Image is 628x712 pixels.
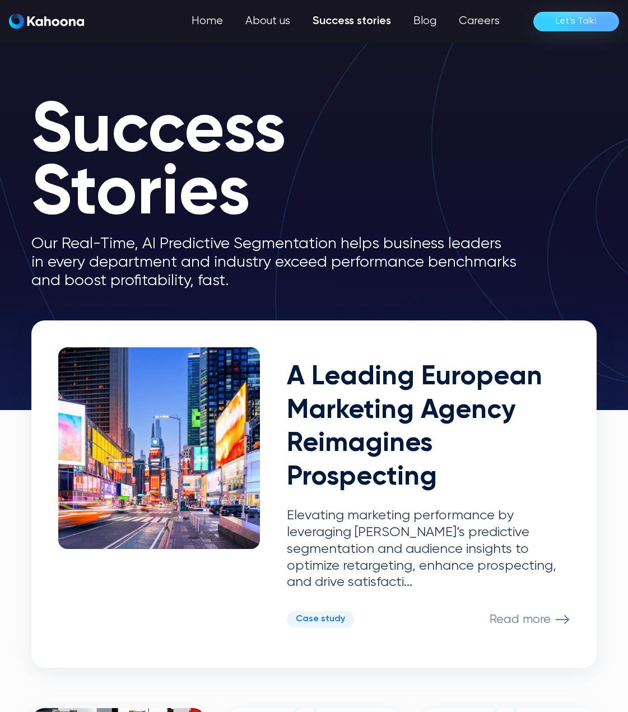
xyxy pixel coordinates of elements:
[533,12,619,31] a: Let’s Talk!
[31,320,597,668] a: A Leading European Marketing Agency Reimagines ProspectingElevating marketing performance by leve...
[31,235,536,290] p: Our Real-Time, AI Predictive Segmentation helps business leaders in every department and industry...
[9,13,84,30] a: home
[301,10,402,32] a: Success stories
[556,12,597,30] div: Let’s Talk!
[448,10,511,32] a: Careers
[287,508,570,591] p: Elevating marketing performance by leveraging [PERSON_NAME]’s predictive segmentation and audienc...
[296,614,345,625] div: Case study
[31,101,536,226] h1: Success Stories
[9,13,84,29] img: Kahoona logo white
[490,612,551,627] p: Read more
[180,10,234,32] a: Home
[234,10,301,32] a: About us
[287,361,570,494] h2: A Leading European Marketing Agency Reimagines Prospecting
[402,10,448,32] a: Blog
